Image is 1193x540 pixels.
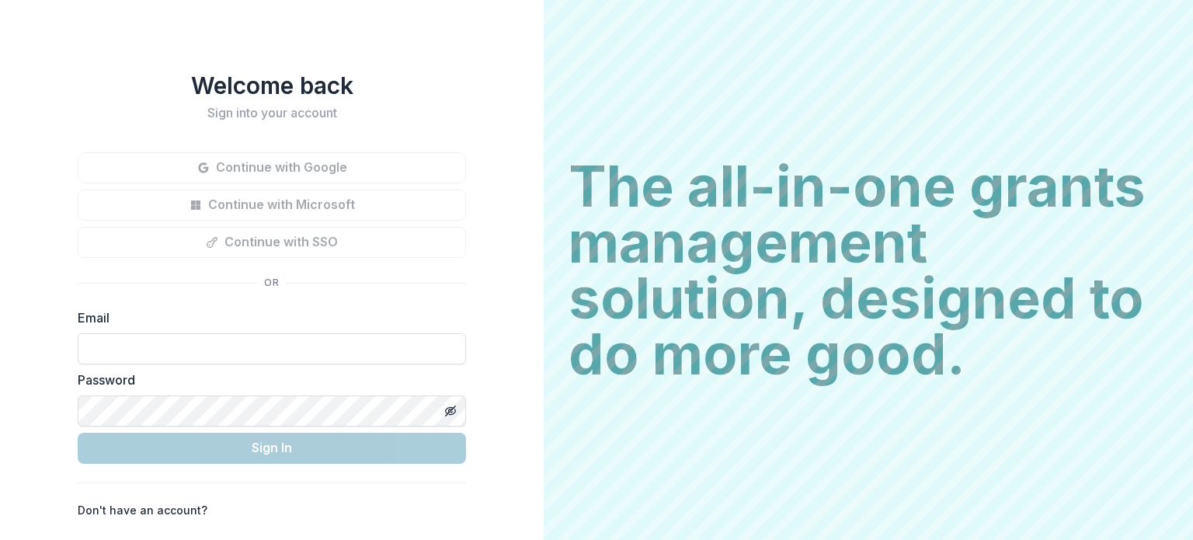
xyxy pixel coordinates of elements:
label: Email [78,308,457,327]
label: Password [78,371,457,389]
h1: Welcome back [78,71,466,99]
button: Continue with Google [78,152,466,183]
p: Don't have an account? [78,502,207,518]
button: Sign In [78,433,466,464]
button: Toggle password visibility [438,399,463,423]
h2: Sign into your account [78,106,466,120]
button: Continue with SSO [78,227,466,258]
button: Continue with Microsoft [78,190,466,221]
